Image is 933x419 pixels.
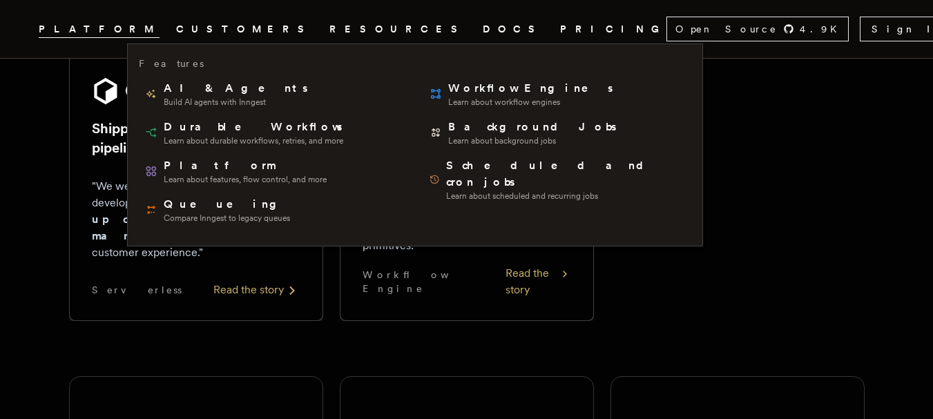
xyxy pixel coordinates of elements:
[164,196,290,213] span: Queueing
[139,152,407,191] a: PlatformLearn about features, flow control, and more
[92,119,300,157] h2: Shipping e-commerce import pipelines in record time
[139,75,407,113] a: AI & AgentsBuild AI agents with Inngest
[448,135,619,146] span: Learn about background jobs
[92,283,182,297] span: Serverless
[176,21,313,38] a: CUSTOMERS
[363,268,506,295] span: Workflow Engine
[483,21,544,38] a: DOCS
[446,191,686,202] span: Learn about scheduled and recurring jobs
[164,97,310,108] span: Build AI agents with Inngest
[164,80,310,97] span: AI & Agents
[423,113,691,152] a: Background JobsLearn about background jobs
[329,21,466,38] button: RESOURCES
[92,178,300,261] p: "We were able to our development process, , and deliver a better customer experience."
[139,55,204,72] h3: Features
[164,213,290,224] span: Compare Inngest to legacy queues
[92,77,202,105] img: Ocoya
[39,21,160,38] button: PLATFORM
[423,75,691,113] a: Workflow EnginesLearn about workflow engines
[448,119,619,135] span: Background Jobs
[506,265,570,298] div: Read the story
[139,191,407,229] a: QueueingCompare Inngest to legacy queues
[213,282,300,298] div: Read the story
[164,119,345,135] span: Durable Workflows
[800,22,845,36] span: 4.9 K
[446,157,686,191] span: Scheduled and cron jobs
[164,174,327,185] span: Learn about features, flow control, and more
[139,113,407,152] a: Durable WorkflowsLearn about durable workflows, retries, and more
[448,80,615,97] span: Workflow Engines
[448,97,615,108] span: Learn about workflow engines
[69,55,323,321] a: Ocoya logoShipping e-commerce import pipelines in record time"We were able tosimplifyour developm...
[423,152,691,207] a: Scheduled and cron jobsLearn about scheduled and recurring jobs
[560,21,666,38] a: PRICING
[675,22,778,36] span: Open Source
[92,196,296,242] strong: speed up our time to market
[164,135,345,146] span: Learn about durable workflows, retries, and more
[164,157,327,174] span: Platform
